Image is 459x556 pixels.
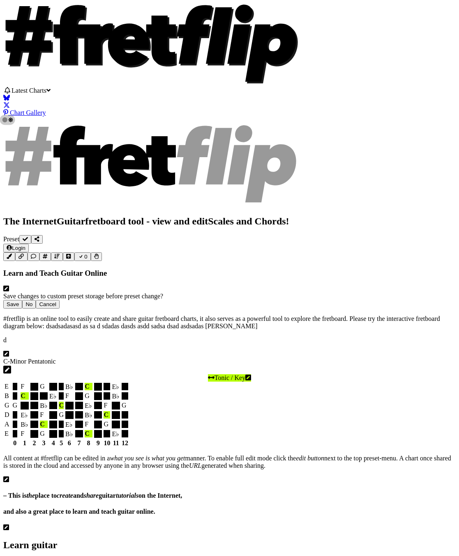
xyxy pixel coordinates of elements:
span: Click to edit [3,455,456,469]
div: G [104,421,110,428]
i: Edit [3,350,9,357]
div: G♭ [75,392,83,400]
i: Drag and drop to re-order [208,374,215,381]
div: F [85,421,92,428]
button: Share Preset [31,235,43,244]
div: D [104,383,110,390]
button: No [22,300,36,309]
span: Click to edit [3,315,456,344]
button: Add Text [28,252,39,261]
i: Edit [3,476,9,483]
h2: The Internet fretboard tool - view and edit [3,216,456,227]
div: G [40,383,48,390]
h4: and also a great place to learn and teach guitar online. [3,508,456,515]
button: Save [3,300,22,309]
div: D [13,411,18,419]
i: Edit marker [245,374,251,381]
h4: – This is place to and guitar on the Internet, [3,492,456,499]
div: C [85,383,92,390]
a: #fretflip at Pinterest [3,109,456,117]
div: B [13,392,18,400]
div: B [30,421,39,428]
div: F [21,383,29,390]
div: E [59,392,64,400]
div: A [75,411,83,419]
div: A [104,392,110,400]
div: Chart Gallery [3,109,456,117]
th: 11 [111,439,120,447]
button: Done edit! [19,235,31,244]
em: tutorials [116,492,138,499]
div: E [122,430,128,437]
div: E♭ [65,421,74,428]
span: Click to enter marker mode. [215,374,245,381]
div: B [75,430,83,437]
div: B♭ [65,383,74,391]
div: G♭ [49,411,58,419]
div: C [85,430,92,437]
em: create [57,492,73,499]
div: A♭ [65,411,74,419]
div: F [40,411,48,419]
div: E♭ [112,430,120,438]
div: B [49,402,58,409]
div: A♭ [94,392,102,400]
th: 5 [58,439,64,447]
div: E♭ [21,411,29,419]
div: A♭ [21,402,29,410]
button: Open sort Window [51,252,63,261]
div: D [75,402,83,409]
th: 12 [121,439,129,447]
div: B [122,392,128,400]
a: Follow #fretflip at Bluesky [3,94,456,102]
div: D [40,392,48,400]
div: A [13,421,18,428]
div: F [21,430,29,437]
div: D♭ [112,411,120,419]
span: Toggle light / dark theme [3,117,12,124]
h2: Learn guitar [3,540,456,551]
div: E [94,402,102,409]
th: 6 [65,439,74,447]
button: Toggle horizontal chord view [63,252,74,261]
span: C - Minor Pentatonic [3,358,56,365]
div: D [59,421,64,428]
div: E [122,383,128,390]
th: 7 [75,439,84,447]
div: E [75,421,83,428]
span: Scales and Chords! [208,216,289,227]
p: #fretflip is an online tool to easily create and share guitar fretboard charts, it also serves as... [3,315,456,330]
em: the [27,492,35,499]
a: Follow #fretflip at X [3,102,456,109]
div: B♭ [112,392,120,400]
td: A [4,420,10,429]
p: All content at #fretflip can be edited in a manner. To enable full edit mode click the next to th... [3,455,456,469]
div: B [75,383,83,390]
td: E [4,382,10,391]
div: G [59,411,64,419]
div: G♭ [112,402,120,410]
em: URL [189,462,201,469]
div: B♭ [65,430,74,438]
th: 2 [30,439,39,447]
th: 4 [49,439,58,447]
div: Tonic / Key [3,374,456,382]
div: A [30,402,39,409]
div: F [104,402,110,409]
div: E♭ [112,383,120,391]
button: Add scale/chord fretkit item [39,252,51,261]
div: C [40,421,48,428]
th: 10 [103,439,111,447]
div: G [13,402,18,409]
div: G♭ [30,430,39,438]
th: 1 [20,439,29,447]
button: Add an identical marker to each fretkit. [3,252,15,261]
div: D♭ [49,421,58,428]
span: Preset [3,236,19,243]
th: 8 [84,439,93,447]
div: G♭ [94,421,102,428]
div: A [122,421,128,428]
td: G [4,401,10,410]
div: A [59,430,64,437]
span: Guitar [57,216,85,227]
